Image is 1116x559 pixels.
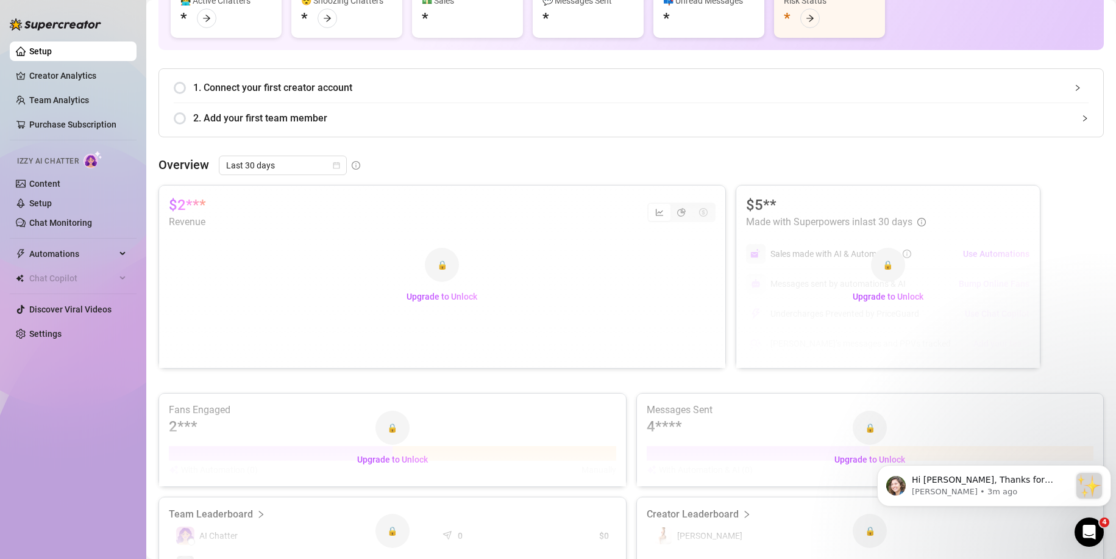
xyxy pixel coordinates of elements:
[158,156,209,174] article: Overview
[407,292,477,301] span: Upgrade to Unlock
[29,269,116,288] span: Chat Copilot
[825,450,915,469] button: Upgrade to Unlock
[872,441,1116,526] iframe: Intercom notifications message
[17,156,79,167] span: Izzy AI Chatter
[1074,84,1081,92] span: collapsed
[425,248,459,282] div: 🔒
[226,156,339,175] span: Last 30 days
[29,329,62,339] a: Settings
[853,411,887,445] div: 🔒
[1081,115,1089,122] span: collapsed
[29,218,92,228] a: Chat Monitoring
[193,110,1089,126] span: 2. Add your first team member
[29,46,52,56] a: Setup
[1075,518,1104,547] iframe: Intercom live chat
[375,411,410,445] div: 🔒
[84,151,102,168] img: AI Chatter
[29,66,127,85] a: Creator Analytics
[357,455,428,464] span: Upgrade to Unlock
[16,274,24,283] img: Chat Copilot
[29,244,116,264] span: Automations
[352,161,360,170] span: info-circle
[29,179,60,189] a: Content
[29,198,52,208] a: Setup
[375,514,410,548] div: 🔒
[10,18,101,31] img: logo-BBDzfeDw.svg
[174,103,1089,133] div: 2. Add your first team member
[29,120,116,129] a: Purchase Subscription
[853,292,923,301] span: Upgrade to Unlock
[193,80,1089,95] span: 1. Connect your first creator account
[16,249,26,259] span: thunderbolt
[29,305,112,314] a: Discover Viral Videos
[29,95,89,105] a: Team Analytics
[333,162,340,169] span: calendar
[843,287,933,306] button: Upgrade to Unlock
[806,14,814,23] span: arrow-right
[174,73,1089,103] div: 1. Connect your first creator account
[834,455,905,464] span: Upgrade to Unlock
[202,14,211,23] span: arrow-right
[323,14,332,23] span: arrow-right
[1100,518,1109,527] span: 4
[853,514,887,548] div: 🔒
[871,248,905,282] div: 🔒
[347,450,438,469] button: Upgrade to Unlock
[397,287,487,306] button: Upgrade to Unlock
